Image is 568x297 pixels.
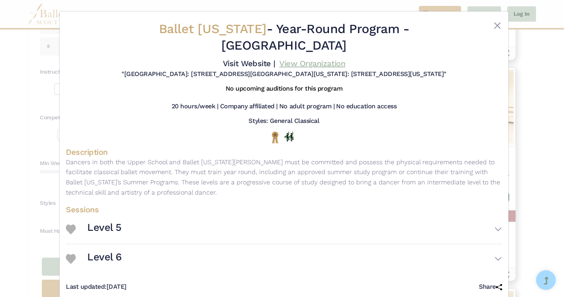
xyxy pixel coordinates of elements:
[226,85,343,93] h5: No upcoming auditions for this program
[248,117,319,125] h5: Styles: General Classical
[479,283,502,291] h5: Share
[66,283,127,291] h5: [DATE]
[66,283,106,290] span: Last updated:
[223,59,275,68] a: Visit Website |
[159,21,267,36] span: Ballet [US_STATE]
[336,102,396,111] h5: No education access
[87,251,122,264] h3: Level 6
[87,218,502,241] button: Level 5
[276,21,409,36] span: Year-Round Program -
[172,102,219,111] h5: 20 hours/week |
[270,131,280,143] img: National
[493,21,502,30] button: Close
[87,221,121,234] h3: Level 5
[66,254,76,264] img: Heart
[279,59,345,68] a: View Organization
[87,247,502,270] button: Level 6
[220,102,278,111] h5: Company affiliated |
[121,70,447,78] h5: "[GEOGRAPHIC_DATA]: [STREET_ADDRESS][GEOGRAPHIC_DATA][US_STATE]: [STREET_ADDRESS][US_STATE]"
[66,225,76,234] img: Heart
[279,102,334,111] h5: No adult program |
[66,157,502,197] p: Dancers in both the Upper School and Ballet [US_STATE][PERSON_NAME] must be committed and possess...
[284,132,294,142] img: In Person
[66,204,502,215] h4: Sessions
[66,147,502,157] h4: Description
[102,21,466,54] h2: - [GEOGRAPHIC_DATA]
